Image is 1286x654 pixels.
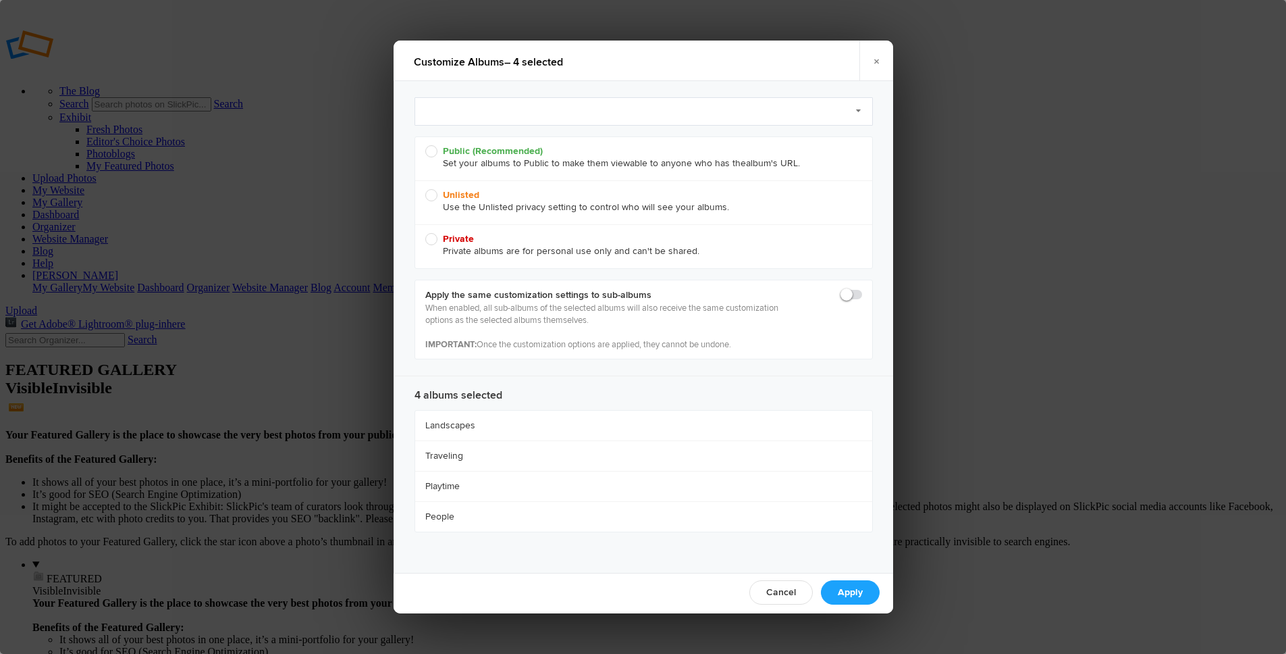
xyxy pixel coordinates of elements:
[414,55,563,69] b: – 4 selected
[425,419,475,432] b: Landscapes
[425,189,855,213] span: Use the Unlisted privacy setting to control who will see your albums.
[821,580,880,605] a: Apply
[425,288,784,302] b: Apply the same customization settings to sub-albums
[425,302,784,351] p: When enabled, all sub-albums of the selected albums will also receive the same customization opti...
[425,233,855,257] span: Private albums are for personal use only and can't be shared.
[425,145,855,170] span: Set your albums to Public to make them viewable to anyone who has the
[443,233,474,245] b: Private
[414,55,504,69] i: Customize albums
[425,510,454,524] b: People
[425,449,463,463] b: Traveling
[746,157,800,169] span: album's URL.
[749,580,813,605] a: Cancel
[425,480,460,493] b: Playtime
[859,41,893,81] a: ×
[425,339,477,350] b: IMPORTANT:
[443,145,543,157] b: Public (Recommended)
[443,189,479,201] b: Unlisted
[414,376,873,403] h3: 4 albums selected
